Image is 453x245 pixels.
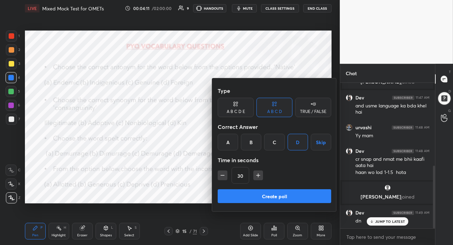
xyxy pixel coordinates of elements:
div: Type [218,84,331,98]
div: B [241,134,261,150]
div: C [264,134,284,150]
button: Create poll [218,189,331,203]
div: Time in seconds [218,153,331,167]
div: A B C D [267,110,282,114]
div: A B C D E [227,110,245,114]
button: Skip [311,134,331,150]
div: TRUE / FALSE [300,110,326,114]
div: D [288,134,308,150]
div: A [218,134,238,150]
div: Correct Answer [218,120,331,134]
